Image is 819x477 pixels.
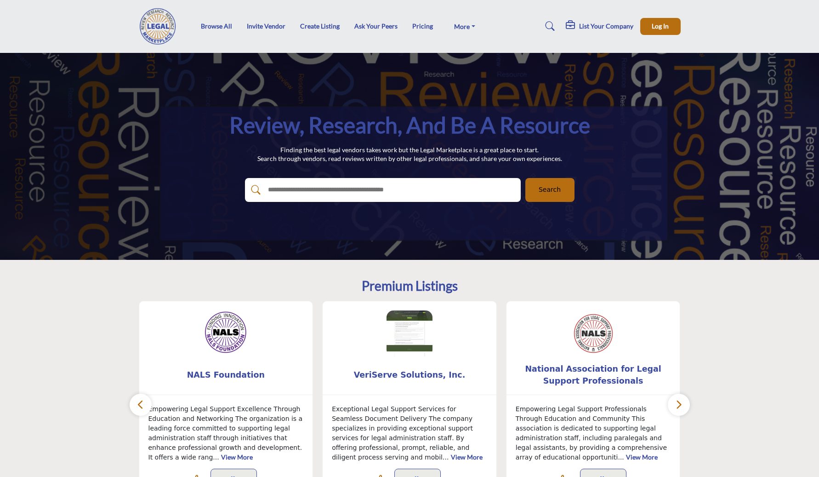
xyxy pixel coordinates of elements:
img: National Association for Legal Support Professionals [570,310,616,356]
span: ... [443,454,449,461]
span: NALS Foundation [153,369,299,381]
b: National Association for Legal Support Professionals [520,363,666,387]
p: Search through vendors, read reviews written by other legal professionals, and share your own exp... [257,154,562,163]
img: VeriServe Solutions, Inc. [387,310,432,356]
button: Search [525,178,574,202]
b: VeriServe Solutions, Inc. [336,363,483,387]
div: List Your Company [566,21,633,32]
span: ... [618,454,624,461]
span: VeriServe Solutions, Inc. [336,369,483,381]
span: ... [213,454,219,461]
a: Invite Vendor [247,22,285,30]
span: Log In [652,22,669,30]
a: National Association for Legal Support Professionals [506,363,680,387]
p: Finding the best legal vendors takes work but the Legal Marketplace is a great place to start. [257,145,562,155]
img: NALS Foundation [203,310,249,356]
h2: Premium Listings [362,278,458,294]
a: View More [626,453,658,461]
a: NALS Foundation [139,363,313,387]
a: VeriServe Solutions, Inc. [323,363,496,387]
span: Search [539,185,561,195]
button: Log In [640,18,681,35]
a: More [448,20,482,33]
a: View More [221,453,253,461]
a: Pricing [412,22,433,30]
h1: Review, Research, and be a Resource [229,111,590,139]
p: Empowering Legal Support Excellence Through Education and Networking The organization is a leadin... [148,404,304,462]
a: Search [536,19,561,34]
b: NALS Foundation [153,363,299,387]
a: Create Listing [300,22,340,30]
a: Ask Your Peers [354,22,398,30]
img: Site Logo [139,8,182,45]
p: Exceptional Legal Support Services for Seamless Document Delivery The company specializes in prov... [332,404,487,462]
a: View More [451,453,483,461]
h5: List Your Company [579,22,633,30]
p: Empowering Legal Support Professionals Through Education and Community This association is dedica... [516,404,671,462]
a: Browse All [201,22,232,30]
